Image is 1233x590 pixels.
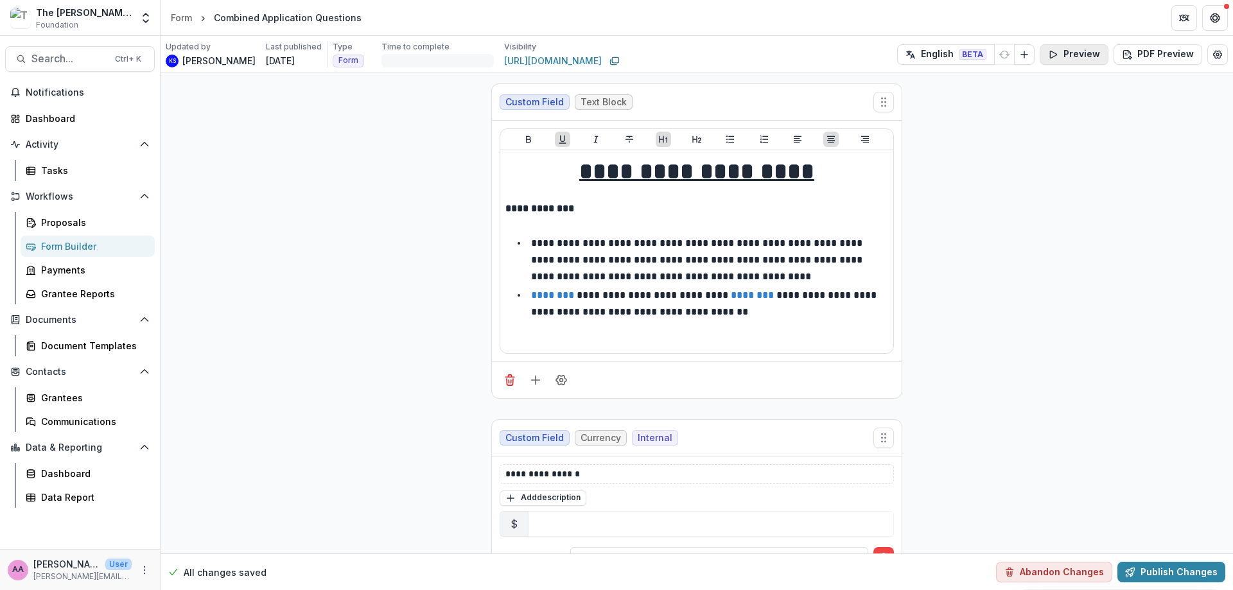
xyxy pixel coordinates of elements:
a: Document Templates [21,335,155,356]
a: Form Builder [21,236,155,257]
button: Move field [873,92,894,112]
button: Preview [1040,44,1108,65]
button: Delete condition [873,547,894,568]
div: Combined Application Questions [214,11,362,24]
button: Underline [555,132,570,147]
span: Workflows [26,191,134,202]
button: Refresh Translation [994,44,1015,65]
button: Heading 2 [689,132,704,147]
span: Data & Reporting [26,442,134,453]
p: [PERSON_NAME] [33,557,100,571]
button: Open Documents [5,309,155,330]
button: Adddescription [500,490,586,506]
button: Bold [521,132,536,147]
div: Grantees [41,391,144,404]
button: English BETA [897,44,995,65]
span: Currency [581,433,621,444]
a: Dashboard [5,108,155,129]
a: Proposals [21,212,155,233]
a: Grantees [21,387,155,408]
button: Bullet List [722,132,738,147]
p: User [105,559,132,570]
span: Search... [31,53,107,65]
p: [PERSON_NAME][EMAIL_ADDRESS][DOMAIN_NAME] [33,571,132,582]
button: Copy link [607,53,622,69]
button: Add field [525,370,546,390]
div: Form Builder [41,239,144,253]
span: Internal [638,433,672,444]
div: Dashboard [26,112,144,125]
div: Form [171,11,192,24]
p: Last published [266,41,322,53]
span: Notifications [26,87,150,98]
div: Payments [41,263,144,277]
div: Dashboard [41,467,144,480]
button: Move field [873,428,894,448]
button: Delete field [500,370,520,390]
button: Align Center [823,132,839,147]
button: Partners [1171,5,1197,31]
button: Open Contacts [5,361,155,382]
button: Add Language [1014,44,1035,65]
a: [URL][DOMAIN_NAME] [504,54,602,67]
button: Align Left [790,132,805,147]
span: Contacts [26,367,134,377]
div: $ [500,511,529,537]
span: Form [338,56,358,65]
p: All changes saved [184,566,267,579]
button: Open Activity [5,134,155,155]
button: PDF Preview [1114,44,1202,65]
button: Field Settings [551,370,572,390]
button: Open Workflows [5,186,155,207]
button: Publish Changes [1117,562,1225,582]
a: Payments [21,259,155,281]
a: Grantee Reports [21,283,155,304]
button: Italicize [588,132,604,147]
a: Tasks [21,160,155,181]
span: Text Block [581,97,627,108]
p: Visibility [504,41,536,53]
span: Activity [26,139,134,150]
div: Document Templates [41,339,144,352]
p: Time to complete [381,41,450,53]
div: Ctrl + K [112,52,144,66]
div: Data Report [41,490,144,504]
button: Open entity switcher [137,5,155,31]
button: Search... [5,46,155,72]
span: Custom Field [505,433,564,444]
div: Proposals [41,216,144,229]
div: Kate Sorestad [169,58,176,64]
span: Documents [26,315,134,325]
a: Dashboard [21,463,155,484]
p: Populate From [500,550,565,564]
button: Align Right [857,132,873,147]
div: The [PERSON_NAME] Foundation Workflow Sandbox [36,6,132,19]
button: Abandon Changes [996,562,1112,582]
button: Heading 1 [656,132,671,147]
div: Communications [41,415,144,428]
img: The Frist Foundation Workflow Sandbox [10,8,31,28]
button: Ordered List [756,132,772,147]
p: Updated by [166,41,211,53]
p: [DATE] [266,54,295,67]
button: Strike [622,132,637,147]
button: Notifications [5,82,155,103]
div: Annie Axe [12,566,24,574]
button: Get Help [1202,5,1228,31]
span: Foundation [36,19,78,31]
a: Communications [21,411,155,432]
div: Tasks [41,164,144,177]
nav: breadcrumb [166,8,367,27]
a: Form [166,8,197,27]
button: Edit Form Settings [1207,44,1228,65]
p: Type [333,41,353,53]
p: [PERSON_NAME] [182,54,256,67]
span: Custom Field [505,97,564,108]
button: Open Data & Reporting [5,437,155,458]
a: Data Report [21,487,155,508]
div: Grantee Reports [41,287,144,300]
button: More [137,562,152,578]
